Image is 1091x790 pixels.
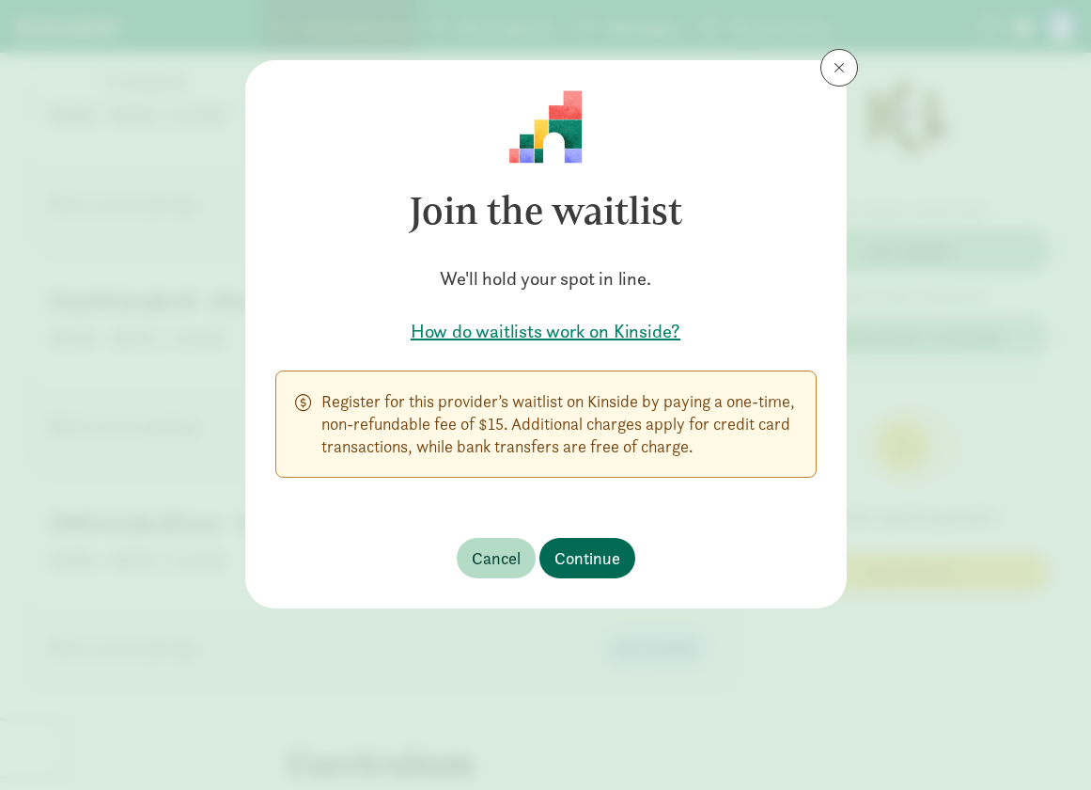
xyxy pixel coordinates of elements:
p: Register for this provider’s waitlist on Kinside by paying a one-time, non-refundable fee of $15.... [321,390,797,458]
h3: Join the waitlist [275,164,817,258]
a: How do waitlists work on Kinside? [275,318,817,344]
button: Cancel [457,538,536,578]
button: Continue [539,538,635,578]
span: Cancel [472,545,521,571]
h5: We'll hold your spot in line. [275,265,817,292]
span: Continue [554,545,620,571]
